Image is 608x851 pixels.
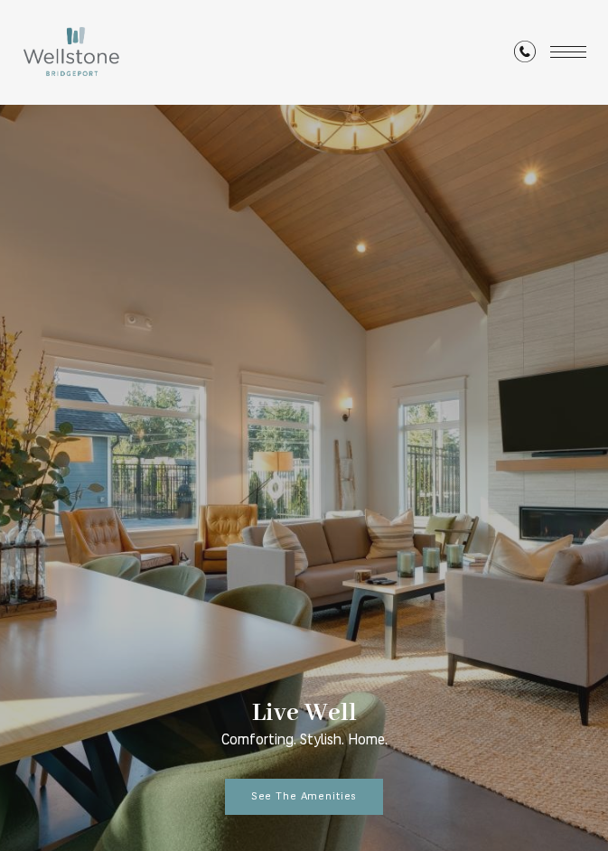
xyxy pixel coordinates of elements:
[27,697,581,729] p: Live Well
[251,791,358,802] span: See The Amenities
[225,779,383,816] a: See The Amenities
[550,46,586,58] button: Open Menu
[514,41,536,65] a: Call Us at (253) 642-8681
[22,25,121,78] img: Wellstone
[27,734,581,748] p: Comforting. Stylish. Home.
